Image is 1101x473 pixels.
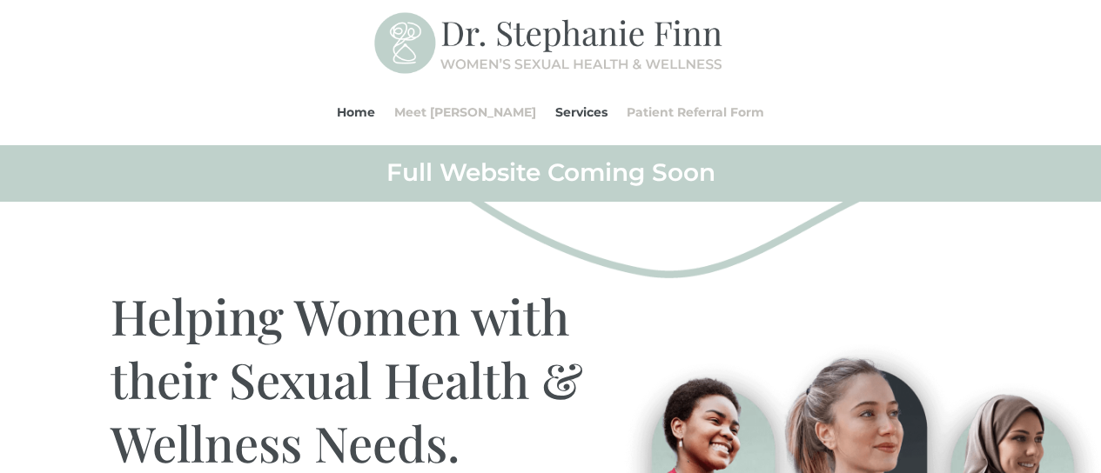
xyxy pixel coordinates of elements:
[337,79,375,145] a: Home
[111,157,991,197] h2: Full Website Coming Soon
[627,79,764,145] a: Patient Referral Form
[555,79,608,145] a: Services
[394,79,536,145] a: Meet [PERSON_NAME]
